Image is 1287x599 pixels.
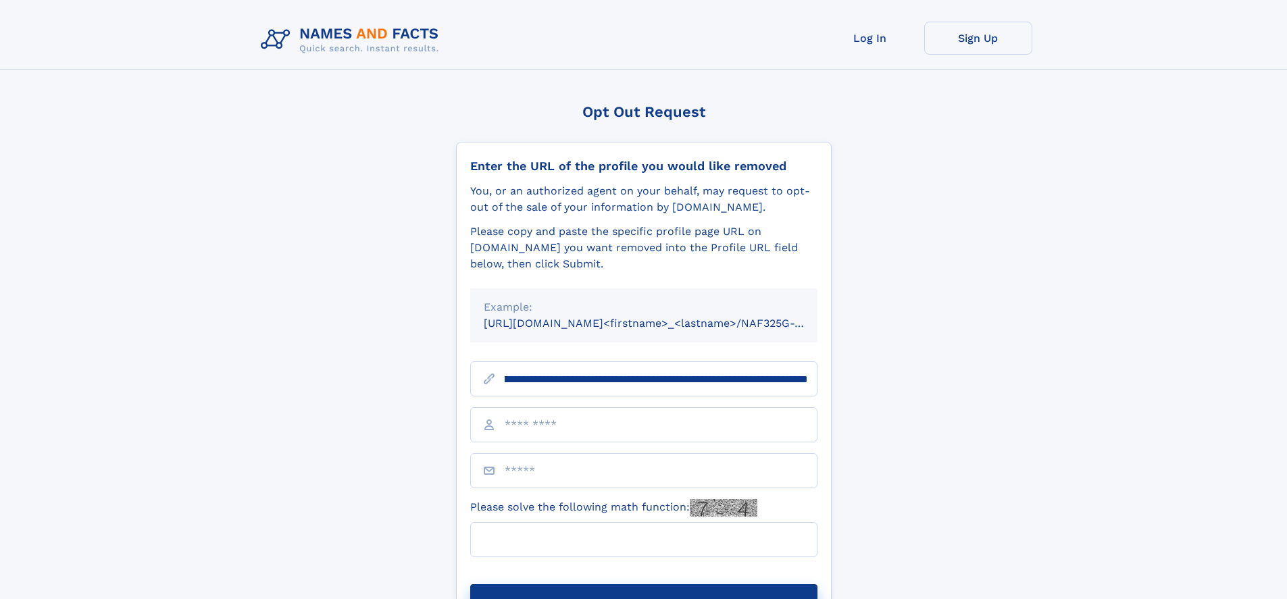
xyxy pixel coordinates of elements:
[924,22,1032,55] a: Sign Up
[456,103,832,120] div: Opt Out Request
[470,499,757,517] label: Please solve the following math function:
[470,183,817,215] div: You, or an authorized agent on your behalf, may request to opt-out of the sale of your informatio...
[484,299,804,315] div: Example:
[255,22,450,58] img: Logo Names and Facts
[470,224,817,272] div: Please copy and paste the specific profile page URL on [DOMAIN_NAME] you want removed into the Pr...
[470,159,817,174] div: Enter the URL of the profile you would like removed
[484,317,843,330] small: [URL][DOMAIN_NAME]<firstname>_<lastname>/NAF325G-xxxxxxxx
[816,22,924,55] a: Log In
